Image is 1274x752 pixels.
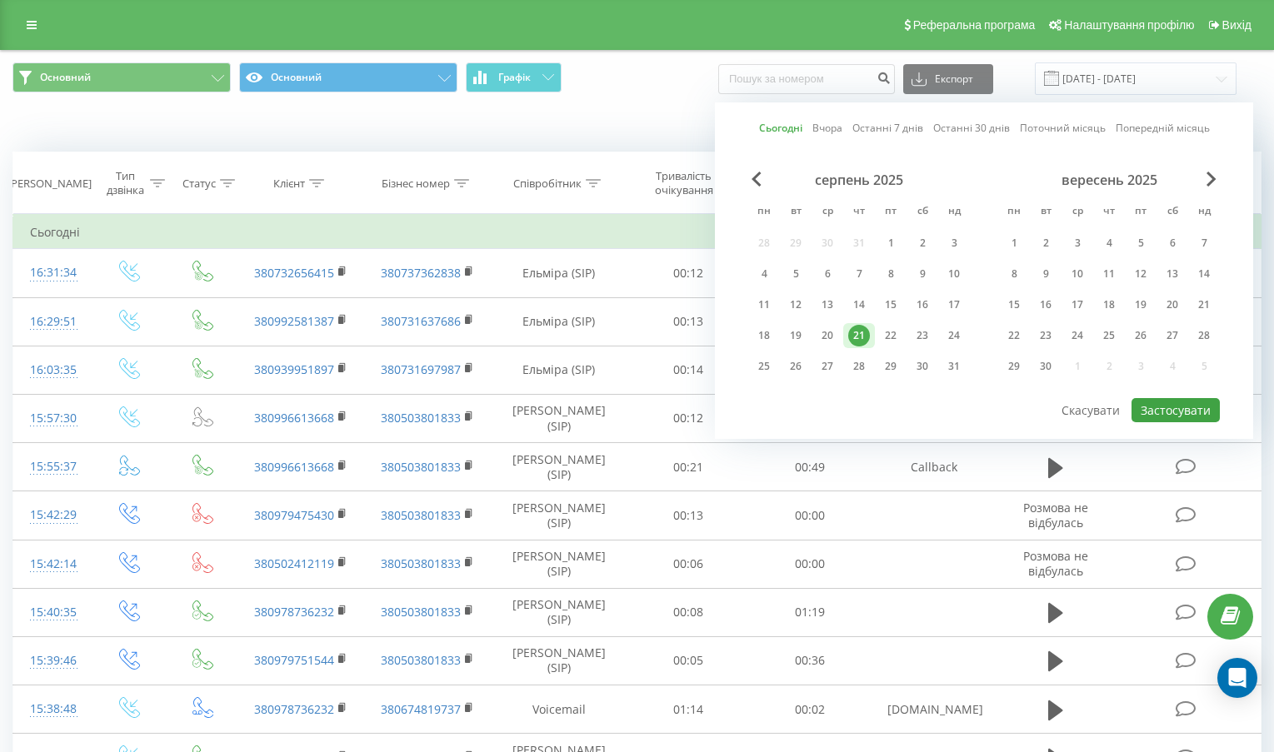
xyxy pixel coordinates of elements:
[907,292,938,317] div: сб 16 серп 2025 р.
[381,313,461,329] a: 380731637686
[381,265,461,281] a: 380737362838
[1130,263,1152,285] div: 12
[785,325,807,346] div: 19
[780,354,812,379] div: вт 26 серп 2025 р.
[182,177,216,191] div: Статус
[30,451,74,483] div: 15:55:37
[1062,231,1093,256] div: ср 3 вер 2025 р.
[753,325,775,346] div: 18
[933,120,1010,136] a: Останні 30 днів
[748,261,780,286] div: пн 4 серп 2025 р.
[749,636,871,685] td: 00:36
[753,294,775,316] div: 11
[847,200,872,225] abbr: четвер
[254,459,334,475] a: 380996613668
[30,499,74,531] div: 15:42:29
[1062,261,1093,286] div: ср 10 вер 2025 р.
[491,249,627,297] td: Ельміра (SIP)
[912,294,933,316] div: 16
[912,356,933,377] div: 30
[498,72,531,83] span: Графік
[1062,323,1093,348] div: ср 24 вер 2025 р.
[942,200,967,225] abbr: неділя
[752,172,762,187] span: Previous Month
[749,491,871,540] td: 00:00
[880,294,902,316] div: 15
[1067,232,1088,254] div: 3
[491,394,627,442] td: [PERSON_NAME] (SIP)
[1035,356,1057,377] div: 30
[1217,658,1257,698] div: Open Intercom Messenger
[1002,200,1027,225] abbr: понеділок
[1116,120,1210,136] a: Попередній місяць
[12,62,231,92] button: Основний
[1035,294,1057,316] div: 16
[749,540,871,588] td: 00:00
[815,200,840,225] abbr: середа
[998,172,1220,188] div: вересень 2025
[1125,231,1157,256] div: пт 5 вер 2025 р.
[381,701,461,717] a: 380674819737
[878,200,903,225] abbr: п’ятниця
[627,491,749,540] td: 00:13
[491,346,627,394] td: Ельміра (SIP)
[106,169,146,197] div: Тип дзвінка
[1003,232,1025,254] div: 1
[749,685,871,734] td: 00:02
[1093,231,1125,256] div: чт 4 вер 2025 р.
[910,200,935,225] abbr: субота
[642,169,726,197] div: Тривалість очікування
[1003,325,1025,346] div: 22
[30,256,74,289] div: 16:31:34
[912,232,933,254] div: 2
[780,261,812,286] div: вт 5 серп 2025 р.
[381,555,461,571] a: 380503801833
[812,261,843,286] div: ср 6 серп 2025 р.
[1035,232,1057,254] div: 2
[491,685,627,734] td: Voicemail
[1020,120,1106,136] a: Поточний місяць
[627,249,749,297] td: 00:12
[1188,231,1220,256] div: нд 7 вер 2025 р.
[1098,325,1120,346] div: 25
[491,636,627,685] td: [PERSON_NAME] (SIP)
[627,588,749,636] td: 00:08
[907,354,938,379] div: сб 30 серп 2025 р.
[843,323,875,348] div: чт 21 серп 2025 р.
[1128,200,1153,225] abbr: п’ятниця
[785,294,807,316] div: 12
[1193,232,1215,254] div: 7
[1157,323,1188,348] div: сб 27 вер 2025 р.
[998,261,1030,286] div: пн 8 вер 2025 р.
[1207,172,1217,187] span: Next Month
[1067,294,1088,316] div: 17
[749,588,871,636] td: 01:19
[749,443,871,491] td: 00:49
[1065,200,1090,225] abbr: середа
[491,443,627,491] td: [PERSON_NAME] (SIP)
[30,693,74,725] div: 15:38:48
[254,313,334,329] a: 380992581387
[753,356,775,377] div: 25
[907,323,938,348] div: сб 23 серп 2025 р.
[998,354,1030,379] div: пн 29 вер 2025 р.
[1188,261,1220,286] div: нд 14 вер 2025 р.
[903,64,993,94] button: Експорт
[627,540,749,588] td: 00:06
[1188,323,1220,348] div: нд 28 вер 2025 р.
[752,200,777,225] abbr: понеділок
[880,325,902,346] div: 22
[875,292,907,317] div: пт 15 серп 2025 р.
[1188,292,1220,317] div: нд 21 вер 2025 р.
[880,232,902,254] div: 1
[627,443,749,491] td: 00:21
[254,604,334,620] a: 380978736232
[880,263,902,285] div: 8
[491,297,627,346] td: Ельміра (SIP)
[1130,232,1152,254] div: 5
[381,507,461,523] a: 380503801833
[1062,292,1093,317] div: ср 17 вер 2025 р.
[381,361,461,377] a: 380731697987
[1033,200,1058,225] abbr: вівторок
[943,325,965,346] div: 24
